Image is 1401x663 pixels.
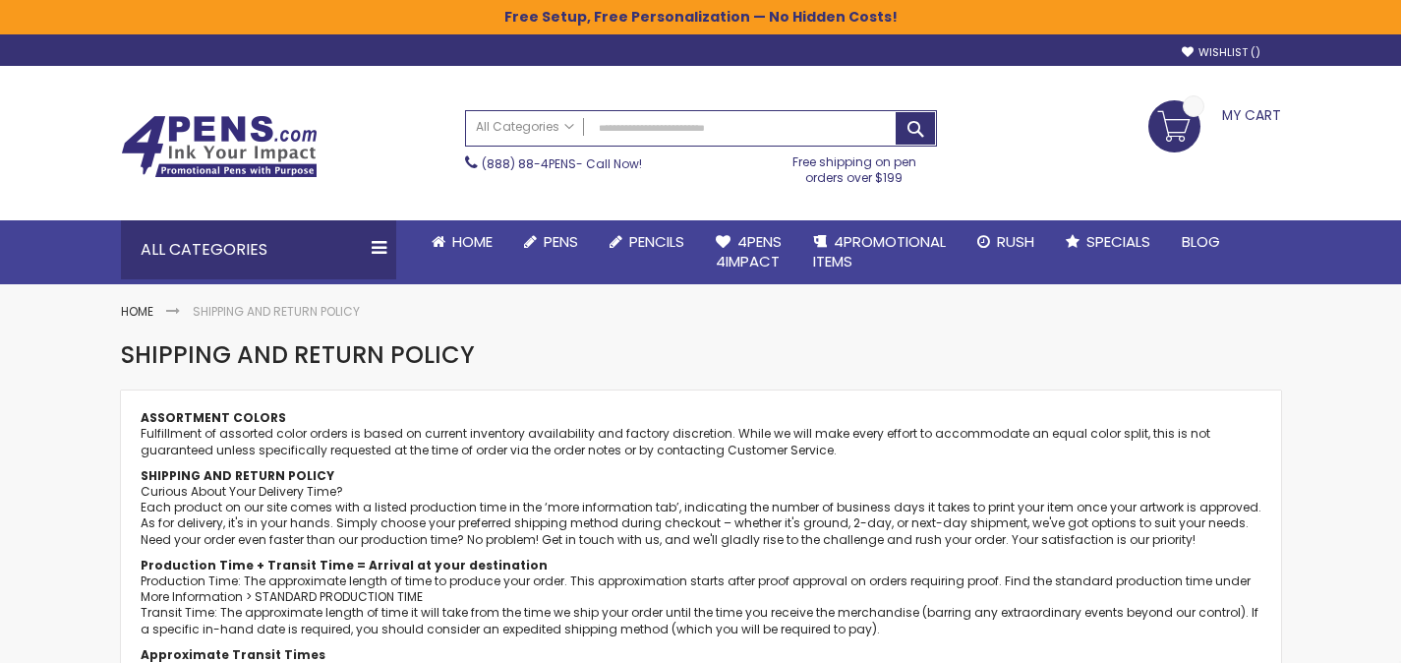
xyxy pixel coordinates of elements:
[141,426,1261,457] p: Fulfillment of assorted color orders is based on current inventory availability and factory discr...
[141,484,1261,548] p: Curious About Your Delivery Time? Each product on our site comes with a listed production time in...
[797,220,962,284] a: 4PROMOTIONALITEMS
[482,155,642,172] span: - Call Now!
[476,119,574,135] span: All Categories
[121,115,318,178] img: 4Pens Custom Pens and Promotional Products
[962,220,1050,264] a: Rush
[772,147,937,186] div: Free shipping on pen orders over $199
[1050,220,1166,264] a: Specials
[482,155,576,172] a: (888) 88-4PENS
[508,220,594,264] a: Pens
[997,231,1034,252] span: Rush
[544,231,578,252] span: Pens
[1182,45,1260,60] a: Wishlist
[141,467,334,484] b: SHIPPING AND RETURN POLICY
[813,231,946,271] span: 4PROMOTIONAL ITEMS
[594,220,700,264] a: Pencils
[141,409,286,426] b: ASSORTMENT COLORS
[452,231,493,252] span: Home
[466,111,584,144] a: All Categories
[193,303,360,320] strong: Shipping and Return Policy
[416,220,508,264] a: Home
[121,338,475,371] span: Shipping and Return Policy
[716,231,782,271] span: 4Pens 4impact
[141,646,325,663] b: Approximate Transit Times
[1182,231,1220,252] span: Blog
[1166,220,1236,264] a: Blog
[121,303,153,320] a: Home
[141,557,548,573] b: Production Time + Transit Time = Arrival at your destination
[141,558,1261,637] p: Production Time: The approximate length of time to produce your order. This approximation starts ...
[629,231,684,252] span: Pencils
[121,220,396,279] div: All Categories
[1086,231,1150,252] span: Specials
[700,220,797,284] a: 4Pens4impact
